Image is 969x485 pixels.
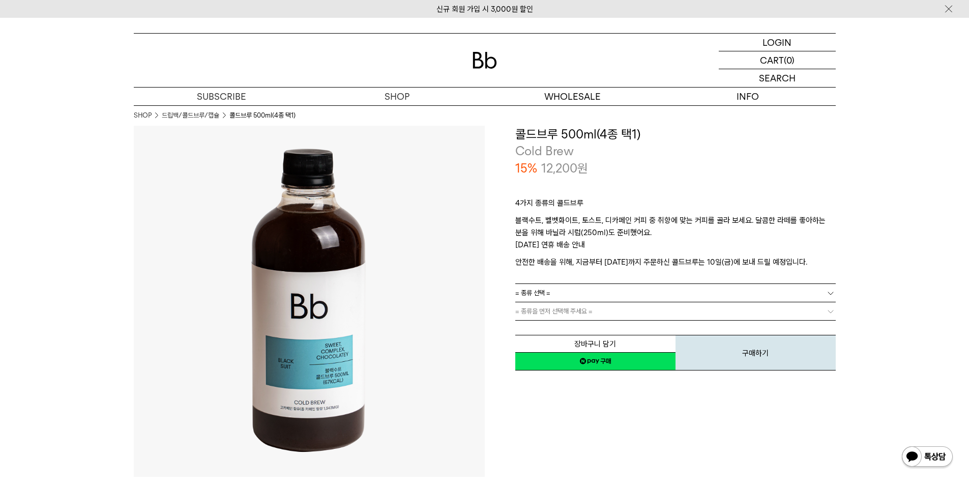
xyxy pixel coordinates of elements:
a: SUBSCRIBE [134,88,309,105]
p: Cold Brew [515,142,836,160]
span: 원 [577,161,588,176]
a: LOGIN [719,34,836,51]
p: CART [760,51,784,69]
a: SHOP [134,110,152,121]
p: 12,200 [541,160,588,177]
a: CART (0) [719,51,836,69]
a: 드립백/콜드브루/캡슐 [162,110,219,121]
p: SEARCH [759,69,796,87]
button: 구매하기 [676,335,836,370]
p: 안전한 배송을 위해, 지금부터 [DATE]까지 주문하신 콜드브루는 10일(금)에 보내 드릴 예정입니다. [515,256,836,268]
p: 15% [515,160,537,177]
li: 콜드브루 500ml(4종 택1) [229,110,296,121]
p: [DATE] 연휴 배송 안내 [515,239,836,256]
span: = 종류을 먼저 선택해 주세요 = [515,302,593,320]
button: 장바구니 담기 [515,335,676,353]
p: (0) [784,51,795,69]
p: LOGIN [762,34,791,51]
a: SHOP [309,88,485,105]
p: 4가지 종류의 콜드브루 [515,197,836,214]
a: 새창 [515,352,676,370]
p: INFO [660,88,836,105]
p: WHOLESALE [485,88,660,105]
img: 콜드브루 500ml(4종 택1) [134,126,485,477]
span: = 종류 선택 = [515,284,550,302]
h3: 콜드브루 500ml(4종 택1) [515,126,836,143]
img: 로고 [473,52,497,69]
a: 신규 회원 가입 시 3,000원 할인 [436,5,533,14]
img: 카카오톡 채널 1:1 채팅 버튼 [901,445,954,470]
p: 블랙수트, 벨벳화이트, 토스트, 디카페인 커피 중 취향에 맞는 커피를 골라 보세요. 달콤한 라떼를 좋아하는 분을 위해 바닐라 시럽(250ml)도 준비했어요. [515,214,836,239]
